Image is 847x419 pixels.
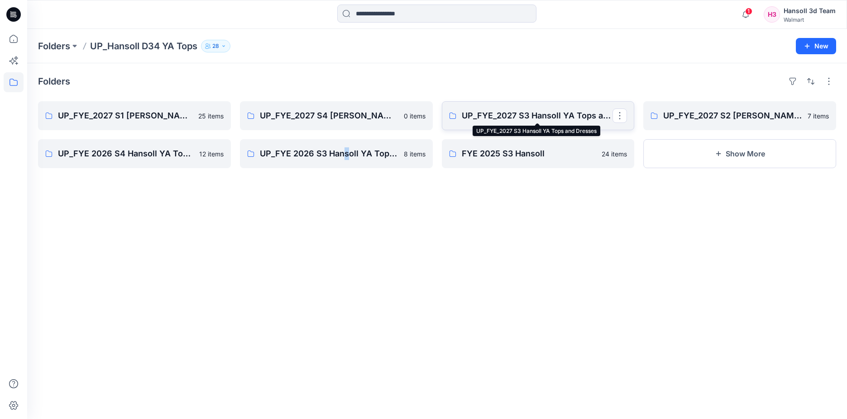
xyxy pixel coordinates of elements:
[745,8,752,15] span: 1
[796,38,836,54] button: New
[602,149,627,159] p: 24 items
[38,139,231,168] a: UP_FYE 2026 S4 Hansoll YA Tops and Dresses12 items
[38,40,70,52] a: Folders
[58,109,193,122] p: UP_FYE_2027 S1 [PERSON_NAME] YA Tops and Dresses
[462,147,597,160] p: FYE 2025 S3 Hansoll
[462,109,613,122] p: UP_FYE_2027 S3 Hansoll YA Tops and Dresses
[404,111,426,121] p: 0 items
[212,41,219,51] p: 28
[784,5,836,16] div: Hansoll 3d Team
[764,6,780,23] div: H3
[404,149,426,159] p: 8 items
[38,101,231,130] a: UP_FYE_2027 S1 [PERSON_NAME] YA Tops and Dresses25 items
[240,101,433,130] a: UP_FYE_2027 S4 [PERSON_NAME] YA Tops and Dresses0 items
[643,139,836,168] button: Show More
[260,147,398,160] p: UP_FYE 2026 S3 Hansoll YA Tops and Dresses
[442,139,635,168] a: FYE 2025 S3 Hansoll24 items
[198,111,224,121] p: 25 items
[199,149,224,159] p: 12 items
[260,109,398,122] p: UP_FYE_2027 S4 [PERSON_NAME] YA Tops and Dresses
[643,101,836,130] a: UP_FYE_2027 S2 [PERSON_NAME] YA Tops and Dresses7 items
[90,40,197,52] p: UP_Hansoll D34 YA Tops
[442,101,635,130] a: UP_FYE_2027 S3 Hansoll YA Tops and Dresses
[808,111,829,121] p: 7 items
[663,109,802,122] p: UP_FYE_2027 S2 [PERSON_NAME] YA Tops and Dresses
[38,76,70,87] h4: Folders
[201,40,230,52] button: 28
[784,16,836,23] div: Walmart
[58,147,194,160] p: UP_FYE 2026 S4 Hansoll YA Tops and Dresses
[240,139,433,168] a: UP_FYE 2026 S3 Hansoll YA Tops and Dresses8 items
